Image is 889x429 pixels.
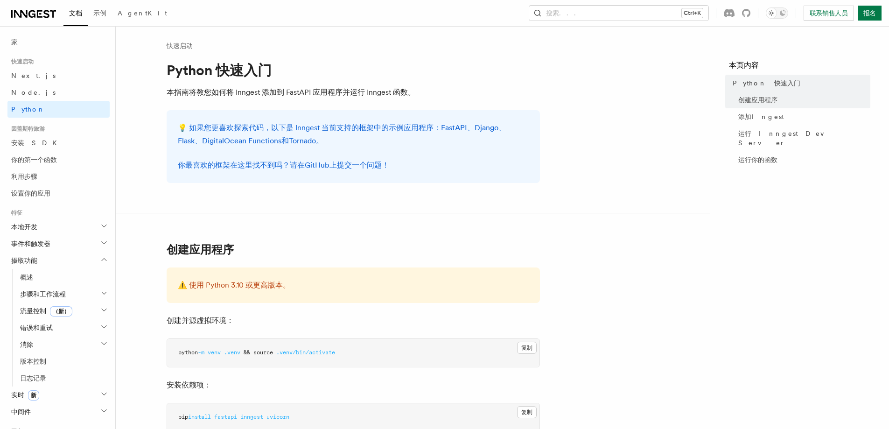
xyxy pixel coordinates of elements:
font: 事件和触发器 [11,240,50,247]
font: 本页内容 [729,61,759,70]
a: Python [7,101,110,118]
a: 概述 [16,269,110,286]
span: && [244,349,250,356]
a: 你最喜欢的框架在这里找不到吗？请在GitHub [178,161,329,169]
a: 添加Ingest [735,108,870,125]
font: Tornado [289,136,316,145]
button: 错误和重试 [16,319,110,336]
font: 版本控制 [20,358,46,365]
a: 文档 [63,3,88,26]
font: 本地开发 [11,223,37,231]
font: 步骤和工作流程 [20,290,66,298]
span: uvicorn [266,414,289,420]
font: （新） [53,308,70,315]
button: 切换暗模式 [766,7,788,19]
font: 运行 Inngest Dev Server [738,130,839,147]
span: source [253,349,273,356]
span: pip [178,414,188,420]
font: 你的第一个函数 [11,156,57,163]
kbd: Ctrl+K [682,8,703,18]
span: inngest [240,414,263,420]
a: 创建应用程序 [735,91,870,108]
font: 创建并源虚拟环境： [167,316,234,325]
font: Next.js [11,72,56,79]
font: ！ [382,161,389,169]
font: 中间件 [11,408,31,415]
font: 添加Ingest [738,113,784,120]
a: 你的第一个函数 [7,151,110,168]
a: 运行 Inngest Dev Server [735,125,870,151]
font: ⚠️ 使用 Python 3.10 或更高版本。 [178,281,290,289]
font: 家 [11,38,18,46]
a: 设置你的应用 [7,185,110,202]
font: Python 快速入门 [733,79,800,87]
span: python [178,349,198,356]
button: 复制 [517,406,537,418]
a: 安装 SDK [7,134,110,151]
font: 联系销售人员 [810,9,848,17]
font: 💡 如果您更喜欢探索代码，以下是 Inngest 当前支持的框架中的示例应用程序： [178,123,441,132]
a: Node.js [7,84,110,101]
font: 本指南将教您如何将 Inngest 添加到 FastAPI 应用程序并运行 Inngest 函数。 [167,88,415,97]
font: 新 [31,392,36,399]
font: 上提交一个问题 [329,161,382,169]
font: 示例 [93,9,106,17]
button: 消除 [16,336,110,353]
font: Node.js [11,89,56,96]
font: 设置你的应用 [11,190,50,197]
a: 日志记录 [16,370,110,387]
button: 摄取功能 [7,252,110,269]
font: 概述 [20,274,33,281]
font: 实时 [11,391,24,399]
button: 事件和触发器 [7,235,110,252]
a: 利用步骤 [7,168,110,185]
font: 、 [498,123,506,132]
font: 利用步骤 [11,173,37,180]
button: 实时新 [7,387,110,403]
button: 流量控制（新） [16,302,110,319]
font: 、 [467,123,475,132]
font: 摄取功能 [11,257,37,264]
font: 流量控制 [20,307,46,315]
a: Flask [178,136,195,145]
a: 示例 [88,3,112,25]
a: 运行你的函数 [735,151,870,168]
font: 运行你的函数 [738,156,777,163]
font: 错误和重试 [20,324,53,331]
button: 步骤和工作流程 [16,286,110,302]
span: install [188,414,211,420]
font: 消除 [20,341,33,348]
font: 和 [281,136,289,145]
span: venv [208,349,221,356]
a: DigitalOcean Functions [202,136,281,145]
font: 日志记录 [20,374,46,382]
font: 安装依赖项： [167,380,211,389]
span: .venv [224,349,240,356]
font: 快速启动 [11,58,34,65]
font: 因盖斯特旅游 [11,126,45,132]
font: 文档 [69,9,82,17]
font: 、 [195,136,202,145]
font: 特征 [11,210,22,216]
a: 快速启动 [167,41,193,50]
button: 搜索...Ctrl+K [529,6,708,21]
div: 摄取功能 [7,269,110,387]
a: 版本控制 [16,353,110,370]
button: 复制 [517,342,537,354]
a: 报名 [858,6,882,21]
a: Next.js [7,67,110,84]
a: FastAPI [441,123,467,132]
font: 快速启动 [167,42,193,49]
a: Django [475,123,498,132]
a: AgentKit [112,3,173,25]
font: 报名 [863,9,876,17]
span: -m [198,349,204,356]
button: 本地开发 [7,218,110,235]
font: 。 [316,136,323,145]
font: Python [11,105,45,113]
a: Python 快速入门 [729,75,870,91]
